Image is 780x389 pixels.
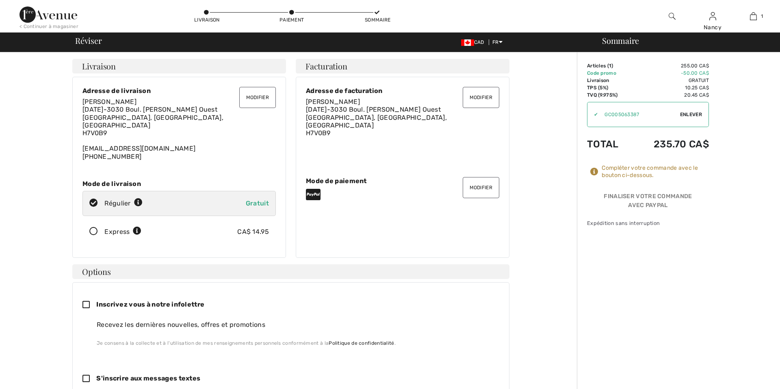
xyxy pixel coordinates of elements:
[82,106,223,137] span: [DATE]-3030 Boul. [PERSON_NAME] Ouest [GEOGRAPHIC_DATA], [GEOGRAPHIC_DATA], [GEOGRAPHIC_DATA] H7V0B9
[587,91,631,99] td: TVQ (9.975%)
[365,16,389,24] div: Sommaire
[72,264,509,279] h4: Options
[492,39,503,45] span: FR
[587,84,631,91] td: TPS (5%)
[82,87,276,95] div: Adresse de livraison
[306,106,447,137] span: [DATE]-3030 Boul. [PERSON_NAME] Ouest [GEOGRAPHIC_DATA], [GEOGRAPHIC_DATA], [GEOGRAPHIC_DATA] H7V0B9
[237,227,269,237] div: CA$ 14.95
[305,62,347,70] span: Facturation
[463,87,499,108] button: Modifier
[19,23,78,30] div: < Continuer à magasiner
[631,130,709,158] td: 235.70 CA$
[97,339,493,347] div: Je consens à la collecte et à l'utilisation de mes renseignements personnels conformément à la .
[246,199,269,207] span: Gratuit
[463,177,499,198] button: Modifier
[631,77,709,84] td: Gratuit
[587,219,709,227] div: Expédition sans interruption
[82,98,276,160] div: [EMAIL_ADDRESS][DOMAIN_NAME] [PHONE_NUMBER]
[750,11,757,21] img: Mon panier
[587,69,631,77] td: Code promo
[239,87,276,108] button: Modifier
[279,16,304,24] div: Paiement
[97,320,493,330] div: Recevez les dernières nouvelles, offres et promotions
[709,12,716,20] a: Se connecter
[631,84,709,91] td: 10.25 CA$
[82,180,276,188] div: Mode de livraison
[461,39,474,46] img: Canadian Dollar
[587,62,631,69] td: Articles ( )
[631,91,709,99] td: 20.45 CA$
[104,199,143,208] div: Régulier
[761,13,763,20] span: 1
[96,300,204,308] span: Inscrivez vous à notre infolettre
[306,98,360,106] span: [PERSON_NAME]
[587,77,631,84] td: Livraison
[592,37,775,45] div: Sommaire
[306,177,499,185] div: Mode de paiement
[96,374,200,382] span: S'inscrire aux messages textes
[631,69,709,77] td: -50.00 CA$
[587,192,709,213] div: Finaliser votre commande avec PayPal
[631,62,709,69] td: 255.00 CA$
[104,227,141,237] div: Express
[587,130,631,158] td: Total
[602,164,709,179] div: Compléter votre commande avec le bouton ci-dessous.
[669,11,676,21] img: recherche
[709,11,716,21] img: Mes infos
[19,6,77,23] img: 1ère Avenue
[587,111,598,118] div: ✔
[82,98,136,106] span: [PERSON_NAME]
[609,63,611,69] span: 1
[680,111,702,118] span: Enlever
[75,37,102,45] span: Réviser
[194,16,219,24] div: Livraison
[306,87,499,95] div: Adresse de facturation
[82,62,116,70] span: Livraison
[329,340,394,346] a: Politique de confidentialité
[598,102,680,127] input: Code promo
[733,11,773,21] a: 1
[461,39,487,45] span: CAD
[693,23,732,32] div: Nancy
